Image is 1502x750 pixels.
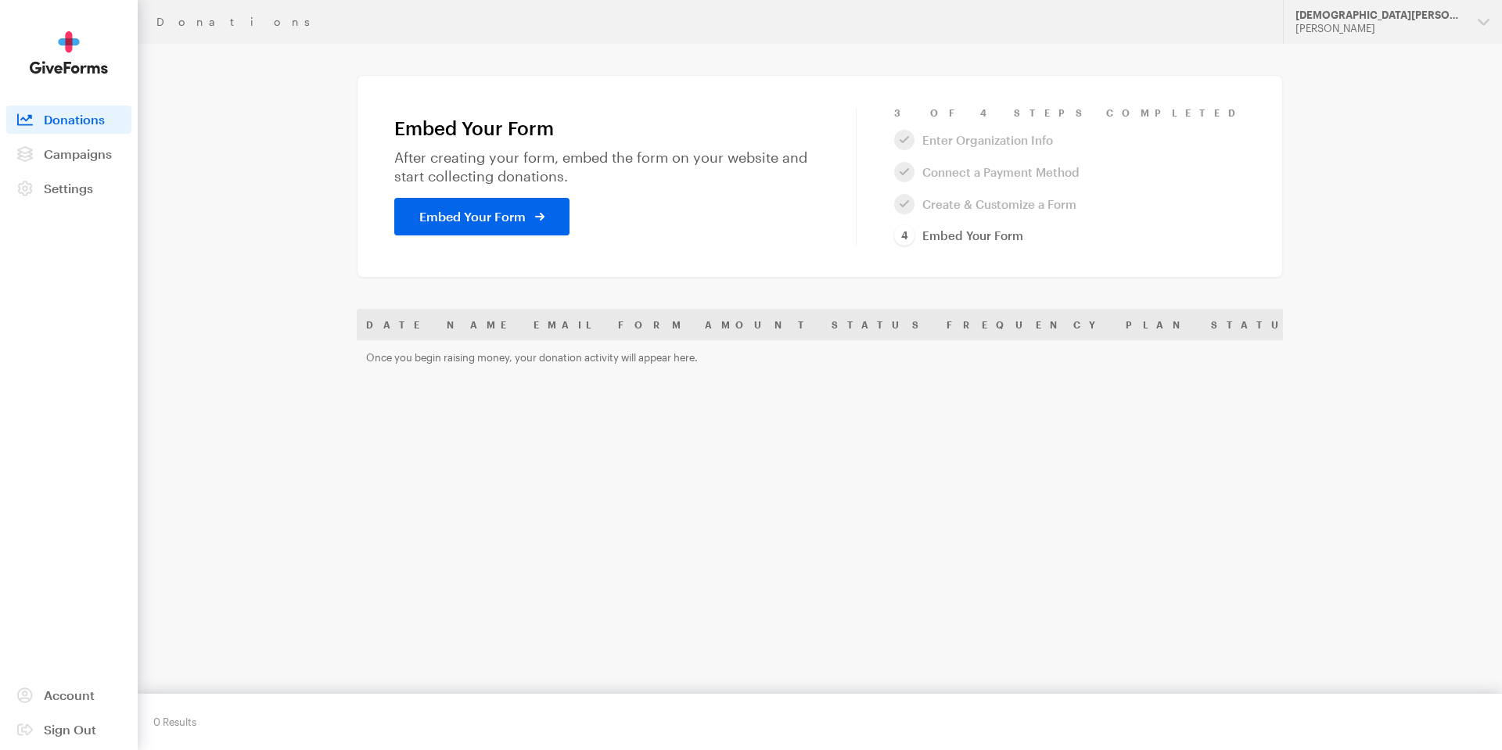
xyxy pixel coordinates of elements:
th: Frequency [937,309,1116,340]
a: Account [6,681,131,709]
span: Account [44,687,95,702]
span: Sign Out [44,722,96,737]
span: Embed Your Form [419,207,526,226]
span: Donations [44,112,105,127]
a: Donations [6,106,131,134]
p: After creating your form, embed the form on your website and start collecting donations. [394,149,818,185]
a: Campaigns [6,140,131,168]
a: Settings [6,174,131,203]
a: Sign Out [6,716,131,744]
div: 3 of 4 Steps Completed [894,106,1245,119]
th: Name [437,309,524,340]
th: Status [822,309,937,340]
a: Embed Your Form [894,225,1023,246]
h1: Embed Your Form [394,117,818,139]
div: [DEMOGRAPHIC_DATA][PERSON_NAME] Pleno De Miami Inc. [1295,9,1465,22]
th: Plan Status [1116,309,1317,340]
div: [PERSON_NAME] [1295,22,1465,35]
div: 0 Results [153,709,196,734]
th: Email [524,309,609,340]
span: Settings [44,181,93,196]
th: Form [609,309,695,340]
img: GiveForms [30,31,108,74]
th: Amount [695,309,822,340]
span: Campaigns [44,146,112,161]
th: Date [357,309,437,340]
a: Embed Your Form [394,198,570,235]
